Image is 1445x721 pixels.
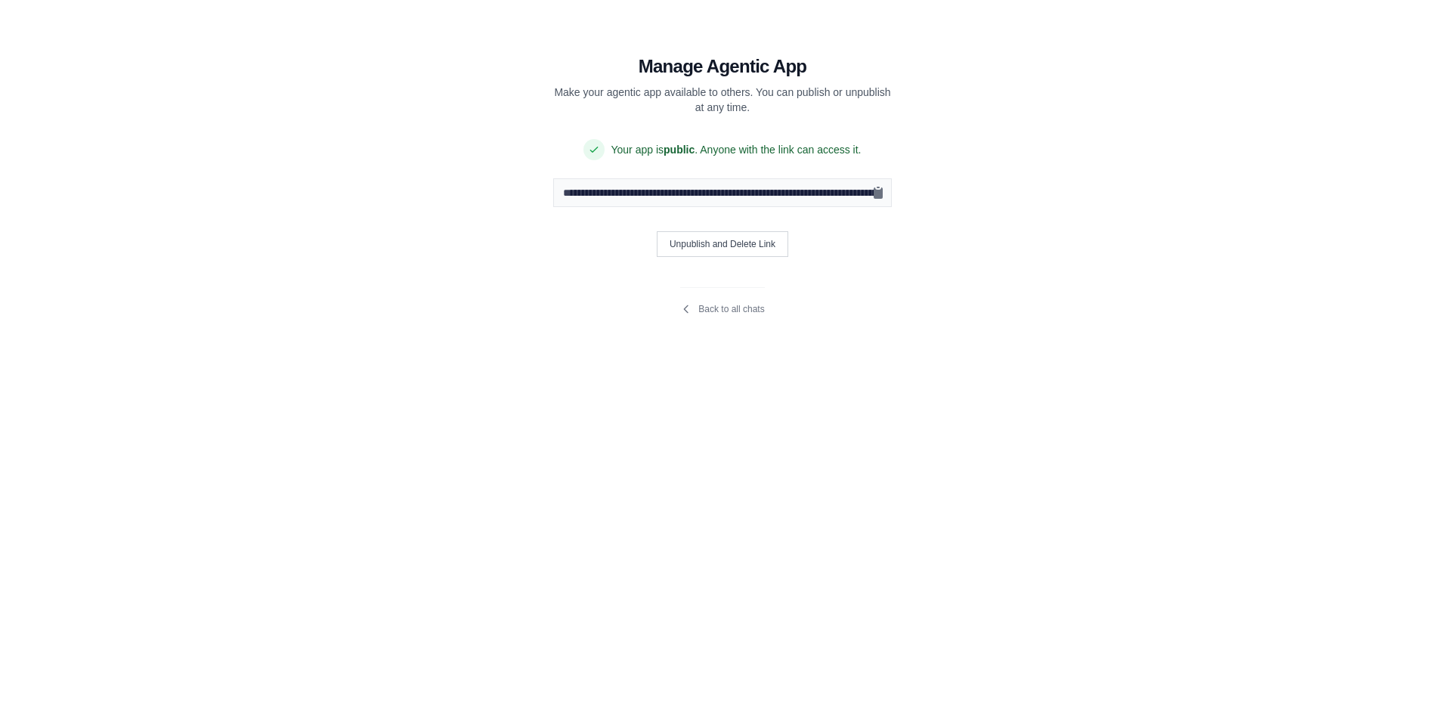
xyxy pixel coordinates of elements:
p: Make your agentic app available to others. You can publish or unpublish at any time. [553,85,892,115]
span: public [664,144,695,156]
a: Back to all chats [680,303,764,315]
button: Copy public URL [871,185,886,200]
h1: Manage Agentic App [639,54,807,79]
span: Your app is . Anyone with the link can access it. [611,142,861,157]
button: Unpublish and Delete Link [657,231,788,257]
